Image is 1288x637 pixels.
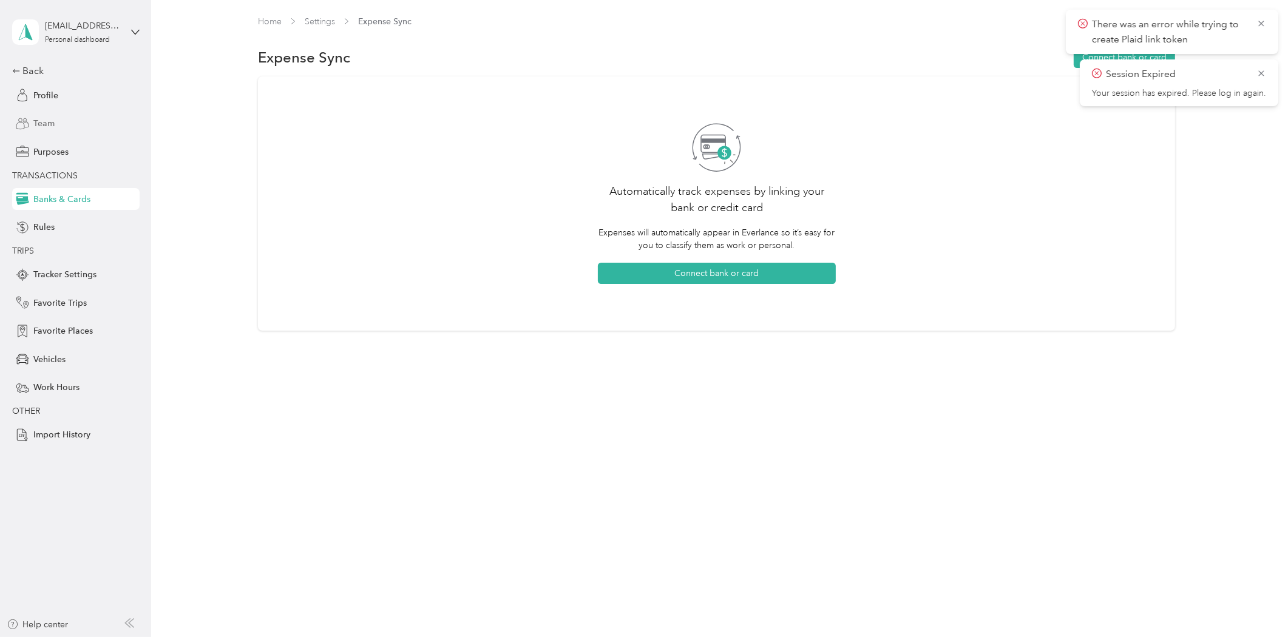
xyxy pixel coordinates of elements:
span: Banks & Cards [33,193,90,206]
h2: Automatically track expenses by linking your bank or credit card [598,183,836,216]
span: Favorite Places [33,325,93,337]
span: TRIPS [12,246,34,256]
div: Back [12,64,134,78]
button: Help center [7,618,69,631]
span: Import History [33,428,90,441]
p: Your session has expired. Please log in again. [1092,88,1266,99]
span: Vehicles [33,353,66,366]
a: Settings [305,16,335,27]
span: Work Hours [33,381,80,394]
iframe: Everlance-gr Chat Button Frame [1220,569,1288,637]
span: TRANSACTIONS [12,170,78,181]
span: Tracker Settings [33,268,97,281]
span: Profile [33,89,58,102]
span: Expense Sync [358,15,412,28]
span: Team [33,117,55,130]
p: Session Expired [1106,67,1248,82]
span: Rules [33,221,55,234]
span: Favorite Trips [33,297,87,309]
span: Expense Sync [258,51,350,64]
span: Purposes [33,146,69,158]
div: Personal dashboard [45,36,110,44]
a: Home [258,16,282,27]
p: There was an error while trying to create Plaid link token [1092,17,1247,47]
span: OTHER [12,406,40,416]
button: Connect bank or card [598,263,836,284]
div: [EMAIL_ADDRESS][DOMAIN_NAME] [45,19,121,32]
p: Expenses will automatically appear in Everlance so it’s easy for you to classify them as work or ... [598,226,836,252]
button: Connect bank or card [1074,47,1175,68]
